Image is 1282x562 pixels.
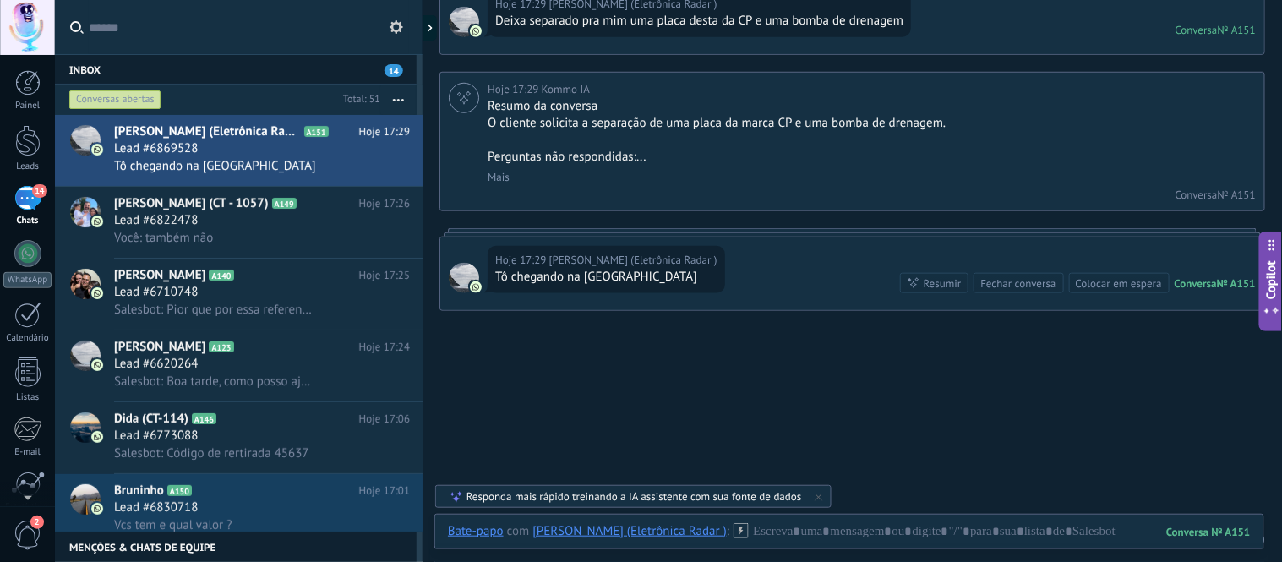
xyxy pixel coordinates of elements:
[980,276,1056,292] div: Fechar conversa
[114,411,188,428] span: Dida (CT-114)
[55,402,423,473] a: avatariconDida (CT-114)A146Hoje 17:06Lead #6773088Salesbot: Código de rertirada 45637
[359,483,410,499] span: Hoje 17:01
[91,359,103,371] img: icon
[385,64,403,77] span: 14
[272,198,297,209] span: A149
[359,123,410,140] span: Hoje 17:29
[30,516,44,529] span: 2
[114,230,213,246] span: Você: também não
[336,91,380,108] div: Total: 51
[380,85,417,115] button: Mais
[114,445,309,461] span: Salesbot: Código de rertirada 45637
[114,267,205,284] span: [PERSON_NAME]
[3,447,52,458] div: E-mail
[1217,276,1256,291] div: № A151
[470,25,482,37] img: com.amocrm.amocrmwa.svg
[3,101,52,112] div: Painel
[488,98,1252,115] p: Resumo da conversa
[91,144,103,156] img: icon
[3,161,52,172] div: Leads
[495,252,549,269] div: Hoje 17:29
[507,523,530,540] span: com
[449,7,479,37] span: Léo (Eletrônica Radar )
[359,267,410,284] span: Hoje 17:25
[114,428,198,445] span: Lead #6773088
[55,187,423,258] a: avataricon[PERSON_NAME] (CT - 1057)A149Hoje 17:26Lead #6822478Você: também não
[542,82,590,96] span: Kommo IA
[114,195,269,212] span: [PERSON_NAME] (CT - 1057)
[114,356,198,373] span: Lead #6620264
[91,287,103,299] img: icon
[91,216,103,227] img: icon
[167,485,192,496] span: A150
[359,339,410,356] span: Hoje 17:24
[209,270,233,281] span: A140
[488,115,1252,132] p: O cliente solicita a separação de uma placa da marca CP e uma bomba de drenagem.
[114,302,317,318] span: Salesbot: Pior que por essa referencia não encontrei
[533,523,728,538] div: Léo (Eletrônica Radar )
[114,483,164,499] span: Bruninho
[3,392,52,403] div: Listas
[1076,276,1162,292] div: Colocar em espera
[1167,525,1251,539] div: 151
[114,158,316,174] span: Tô chegando na [GEOGRAPHIC_DATA]
[114,212,198,229] span: Lead #6822478
[55,115,423,186] a: avataricon[PERSON_NAME] (Eletrônica Radar )A151Hoje 17:29Lead #6869528Tô chegando na [GEOGRAPHIC_...
[55,532,417,562] div: Menções & Chats de equipe
[924,276,962,292] div: Resumir
[114,123,301,140] span: [PERSON_NAME] (Eletrônica Radar )
[114,374,317,390] span: Salesbot: Boa tarde, como posso ajudar?
[3,272,52,288] div: WhatsApp
[470,281,482,293] img: com.amocrm.amocrmwa.svg
[488,170,510,184] a: Mais
[1176,23,1218,37] div: Conversa
[495,13,903,30] div: Deixa separado pra mim uma placa desta da CP e uma bomba de drenagem
[55,330,423,401] a: avataricon[PERSON_NAME]A123Hoje 17:24Lead #6620264Salesbot: Boa tarde, como posso ajudar?
[359,195,410,212] span: Hoje 17:26
[488,149,1252,166] p: Perguntas não respondidas:...
[449,263,479,293] span: Léo (Eletrônica Radar )
[3,333,52,344] div: Calendário
[114,284,198,301] span: Lead #6710748
[549,252,717,269] span: Léo (Eletrônica Radar )
[209,341,233,352] span: A123
[304,126,329,137] span: A151
[69,90,161,110] div: Conversas abertas
[192,413,216,424] span: A146
[3,216,52,226] div: Chats
[1218,188,1256,202] div: № A151
[1176,188,1218,202] div: Conversa
[55,259,423,330] a: avataricon[PERSON_NAME]A140Hoje 17:25Lead #6710748Salesbot: Pior que por essa referencia não enco...
[55,54,417,85] div: Inbox
[114,339,205,356] span: [PERSON_NAME]
[420,15,437,41] div: Mostrar
[91,431,103,443] img: icon
[488,81,542,98] div: Hoje 17:29
[1263,260,1280,299] span: Copilot
[1218,23,1256,37] div: № A151
[359,411,410,428] span: Hoje 17:06
[91,503,103,515] img: icon
[114,140,198,157] span: Lead #6869528
[32,184,46,198] span: 14
[1175,276,1217,291] div: Conversa
[55,474,423,545] a: avatariconBruninhoA150Hoje 17:01Lead #6830718Vcs tem e qual valor ?
[114,517,232,533] span: Vcs tem e qual valor ?
[114,499,198,516] span: Lead #6830718
[727,523,729,540] span: :
[466,489,802,504] div: Responda mais rápido treinando a IA assistente com sua fonte de dados
[495,269,717,286] div: Tô chegando na [GEOGRAPHIC_DATA]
